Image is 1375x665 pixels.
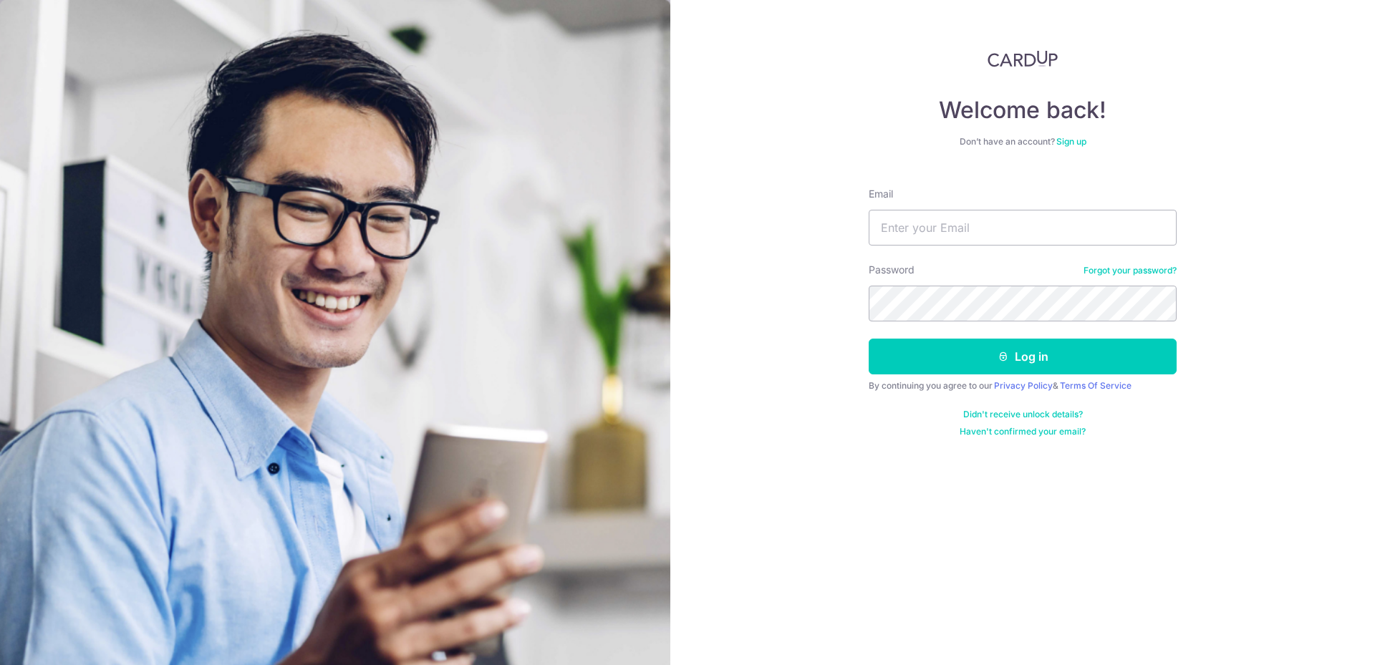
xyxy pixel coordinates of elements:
img: CardUp Logo [988,50,1058,67]
div: By continuing you agree to our & [869,380,1177,392]
a: Forgot your password? [1084,265,1177,276]
a: Haven't confirmed your email? [960,426,1086,437]
button: Log in [869,339,1177,374]
a: Sign up [1056,136,1086,147]
a: Terms Of Service [1060,380,1132,391]
label: Email [869,187,893,201]
h4: Welcome back! [869,96,1177,125]
input: Enter your Email [869,210,1177,246]
label: Password [869,263,915,277]
a: Privacy Policy [994,380,1053,391]
a: Didn't receive unlock details? [963,409,1083,420]
div: Don’t have an account? [869,136,1177,147]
